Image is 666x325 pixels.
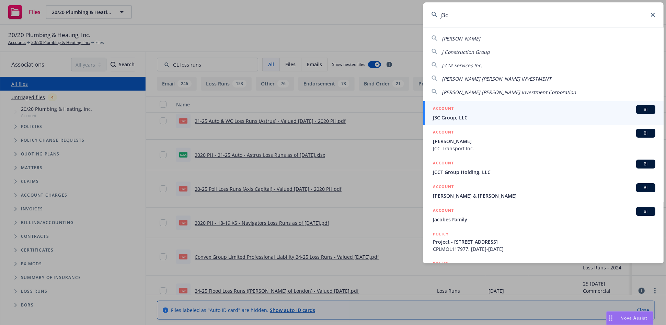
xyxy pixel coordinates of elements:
h5: ACCOUNT [433,183,454,191]
h5: ACCOUNT [433,160,454,168]
span: J3C Group, LLC [433,114,655,121]
span: BI [639,208,653,214]
h5: ACCOUNT [433,129,454,137]
span: JCCT Group Holding, LLC [433,169,655,176]
span: BI [639,185,653,191]
div: Drag to move [607,312,615,325]
span: Jacobes Family [433,216,655,223]
a: POLICYProject - [STREET_ADDRESS]CPLMOL117977, [DATE]-[DATE] [423,227,664,256]
h5: POLICY [433,260,449,267]
a: POLICY [423,256,664,286]
h5: POLICY [433,231,449,237]
button: Nova Assist [606,311,654,325]
a: ACCOUNTBIJ3C Group, LLC [423,101,664,125]
a: ACCOUNTBI[PERSON_NAME] & [PERSON_NAME] [423,179,664,203]
span: [PERSON_NAME] [442,35,480,42]
a: ACCOUNTBI[PERSON_NAME]JCC Transport Inc. [423,125,664,156]
span: [PERSON_NAME] [433,138,655,145]
span: Project - [STREET_ADDRESS] [433,238,655,245]
a: ACCOUNTBIJCCT Group Holding, LLC [423,156,664,179]
span: CPLMOL117977, [DATE]-[DATE] [433,245,655,253]
span: [PERSON_NAME] [PERSON_NAME] Investment Corporation [442,89,576,95]
h5: ACCOUNT [433,105,454,113]
h5: ACCOUNT [433,207,454,215]
span: JCC Transport Inc. [433,145,655,152]
span: Nova Assist [621,315,648,321]
input: Search... [423,2,664,27]
a: ACCOUNTBIJacobes Family [423,203,664,227]
span: [PERSON_NAME] [PERSON_NAME] INVESTMENT [442,76,551,82]
span: J Construction Group [442,49,490,55]
span: J-CM Services Inc. [442,62,482,69]
span: BI [639,130,653,136]
span: BI [639,161,653,167]
span: BI [639,106,653,113]
span: [PERSON_NAME] & [PERSON_NAME] [433,192,655,199]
